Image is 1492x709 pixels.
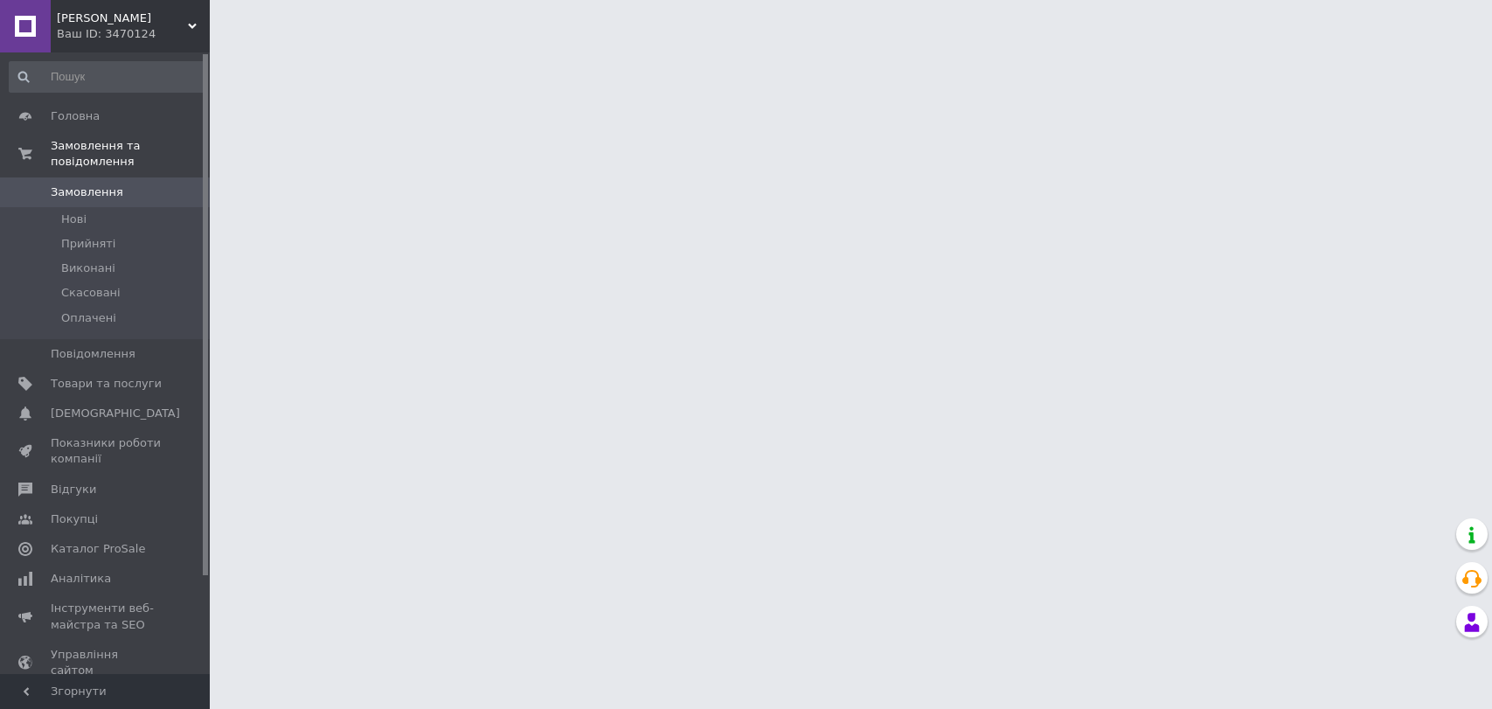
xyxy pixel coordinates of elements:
span: Деталі ПроСТО [57,10,188,26]
span: Каталог ProSale [51,541,145,557]
span: Відгуки [51,482,96,497]
span: Аналітика [51,571,111,587]
span: Нові [61,212,87,227]
div: Ваш ID: 3470124 [57,26,210,42]
span: Головна [51,108,100,124]
span: Прийняті [61,236,115,252]
span: Замовлення [51,184,123,200]
span: Управління сайтом [51,647,162,678]
span: Замовлення та повідомлення [51,138,210,170]
span: Скасовані [61,285,121,301]
span: Виконані [61,261,115,276]
span: Повідомлення [51,346,135,362]
span: Інструменти веб-майстра та SEO [51,601,162,632]
span: [DEMOGRAPHIC_DATA] [51,406,180,421]
span: Показники роботи компанії [51,435,162,467]
span: Оплачені [61,310,116,326]
span: Покупці [51,511,98,527]
input: Пошук [9,61,205,93]
span: Товари та послуги [51,376,162,392]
